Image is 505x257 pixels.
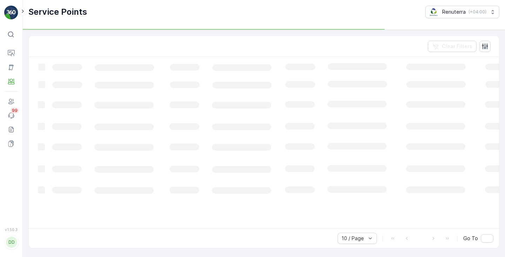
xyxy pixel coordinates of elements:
span: Go To [463,235,478,242]
img: logo [4,6,18,20]
a: 99 [4,108,18,123]
img: Screenshot_2024-07-26_at_13.33.01.png [428,8,439,16]
p: Renuterra [442,8,466,15]
p: ( +04:00 ) [469,9,486,15]
button: Renuterra(+04:00) [425,6,499,18]
div: DD [6,237,17,248]
button: Clear Filters [428,41,477,52]
p: 99 [12,108,18,113]
button: DD [4,233,18,251]
span: v 1.50.3 [4,228,18,232]
p: Service Points [28,6,87,18]
p: Clear Filters [442,43,472,50]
